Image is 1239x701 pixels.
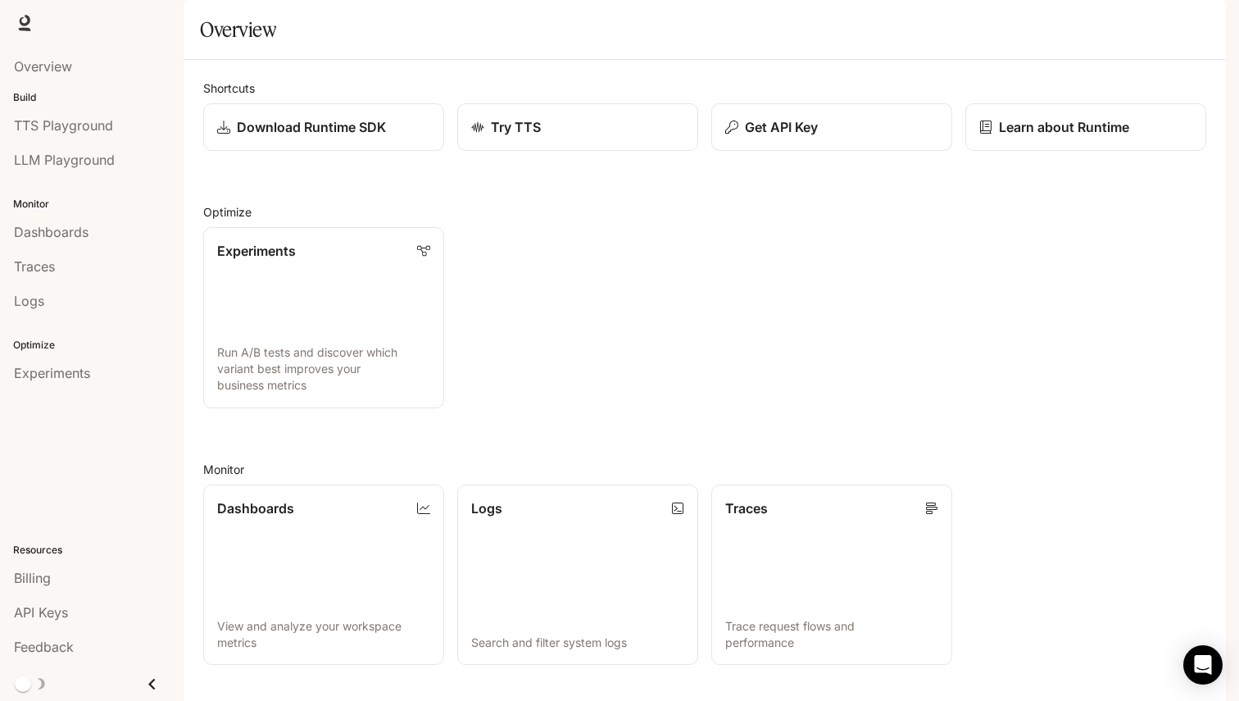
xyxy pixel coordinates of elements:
h2: Optimize [203,203,1206,221]
a: TracesTrace request flows and performance [711,485,952,666]
a: Learn about Runtime [965,103,1206,151]
h2: Monitor [203,461,1206,478]
button: Get API Key [711,103,952,151]
p: Dashboards [217,498,294,518]
p: Search and filter system logs [471,635,684,651]
h1: Overview [200,13,276,46]
p: View and analyze your workspace metrics [217,618,430,651]
p: Download Runtime SDK [237,117,386,137]
a: Download Runtime SDK [203,103,444,151]
p: Learn about Runtime [999,117,1129,137]
p: Get API Key [745,117,818,137]
div: Open Intercom Messenger [1183,645,1223,685]
p: Try TTS [491,117,541,137]
p: Experiments [217,241,296,261]
p: Traces [725,498,768,518]
h2: Shortcuts [203,80,1206,97]
a: Try TTS [457,103,698,151]
a: ExperimentsRun A/B tests and discover which variant best improves your business metrics [203,227,444,408]
p: Logs [471,498,502,518]
p: Trace request flows and performance [725,618,938,651]
a: DashboardsView and analyze your workspace metrics [203,485,444,666]
p: Run A/B tests and discover which variant best improves your business metrics [217,344,430,394]
a: LogsSearch and filter system logs [457,485,698,666]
